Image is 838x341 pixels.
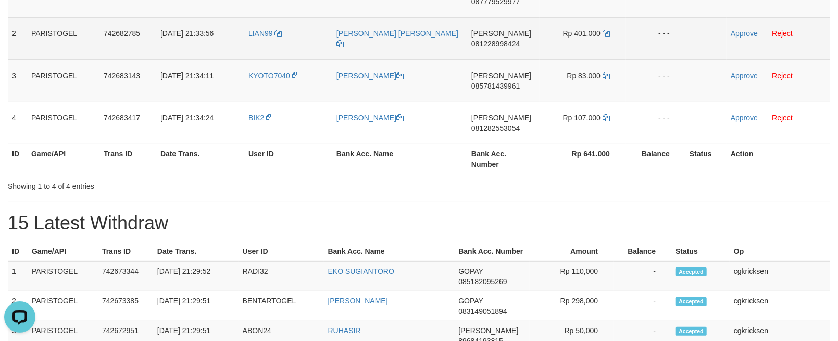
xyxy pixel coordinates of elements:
h1: 15 Latest Withdraw [8,213,830,234]
a: KYOTO7040 [248,71,299,80]
td: Rp 298,000 [530,291,614,321]
td: - - - [626,59,685,102]
td: PARISTOGEL [27,102,99,144]
a: EKO SUGIANTORO [328,267,394,275]
th: Bank Acc. Number [467,144,540,174]
a: Copy 401000 to clipboard [603,29,610,38]
td: - [614,291,671,321]
span: Copy 085182095269 to clipboard [458,277,507,286]
span: [PERSON_NAME] [471,29,531,38]
a: Approve [731,114,758,122]
td: PARISTOGEL [27,59,99,102]
th: Game/API [27,144,99,174]
th: Bank Acc. Number [454,242,530,261]
span: Rp 401.000 [563,29,601,38]
th: Status [671,242,730,261]
td: 3 [8,59,27,102]
th: Bank Acc. Name [324,242,455,261]
span: 742683417 [104,114,140,122]
a: Reject [772,114,793,122]
span: Copy 081228998424 to clipboard [471,40,520,48]
a: LIAN99 [248,29,282,38]
div: Showing 1 to 4 of 4 entries [8,177,341,191]
th: Date Trans. [156,144,244,174]
a: [PERSON_NAME] [328,297,388,305]
td: [DATE] 21:29:52 [153,261,239,291]
span: [PERSON_NAME] [458,326,518,335]
span: Accepted [676,267,707,276]
th: Balance [614,242,671,261]
span: Copy 083149051894 to clipboard [458,307,507,315]
td: - [614,261,671,291]
td: Rp 110,000 [530,261,614,291]
span: Copy 085781439961 to clipboard [471,82,520,90]
td: - - - [626,17,685,59]
span: 742683143 [104,71,140,80]
th: Date Trans. [153,242,239,261]
span: Accepted [676,327,707,336]
th: ID [8,144,27,174]
td: 1 [8,261,28,291]
a: [PERSON_NAME] [336,71,404,80]
span: [DATE] 21:34:24 [160,114,214,122]
a: RUHASIR [328,326,361,335]
td: 2 [8,17,27,59]
span: Rp 83.000 [567,71,601,80]
td: PARISTOGEL [28,291,98,321]
th: User ID [244,144,332,174]
th: Bank Acc. Name [332,144,467,174]
a: Approve [731,29,758,38]
a: Reject [772,29,793,38]
span: [PERSON_NAME] [471,114,531,122]
td: PARISTOGEL [28,261,98,291]
th: Balance [626,144,685,174]
td: [DATE] 21:29:51 [153,291,239,321]
span: Accepted [676,297,707,306]
td: 742673344 [98,261,153,291]
th: Op [730,242,830,261]
td: 2 [8,291,28,321]
a: [PERSON_NAME] [336,114,404,122]
span: 742682785 [104,29,140,38]
a: Copy 83000 to clipboard [603,71,610,80]
span: [PERSON_NAME] [471,71,531,80]
td: PARISTOGEL [27,17,99,59]
span: Copy 081282553054 to clipboard [471,124,520,132]
a: [PERSON_NAME] [PERSON_NAME] [336,29,458,48]
td: - - - [626,102,685,144]
th: Trans ID [99,144,156,174]
td: cgkricksen [730,261,830,291]
a: Approve [731,71,758,80]
span: LIAN99 [248,29,273,38]
a: Reject [772,71,793,80]
a: Copy 107000 to clipboard [603,114,610,122]
th: User ID [239,242,324,261]
span: GOPAY [458,267,483,275]
a: BIK2 [248,114,273,122]
th: Status [685,144,727,174]
span: BIK2 [248,114,264,122]
td: cgkricksen [730,291,830,321]
td: 4 [8,102,27,144]
span: [DATE] 21:33:56 [160,29,214,38]
button: Open LiveChat chat widget [4,4,35,35]
span: KYOTO7040 [248,71,290,80]
span: GOPAY [458,297,483,305]
th: ID [8,242,28,261]
td: 742673385 [98,291,153,321]
span: [DATE] 21:34:11 [160,71,214,80]
th: Action [727,144,830,174]
span: Rp 107.000 [563,114,601,122]
th: Trans ID [98,242,153,261]
th: Amount [530,242,614,261]
th: Rp 641.000 [540,144,626,174]
td: RADI32 [239,261,324,291]
th: Game/API [28,242,98,261]
td: BENTARTOGEL [239,291,324,321]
